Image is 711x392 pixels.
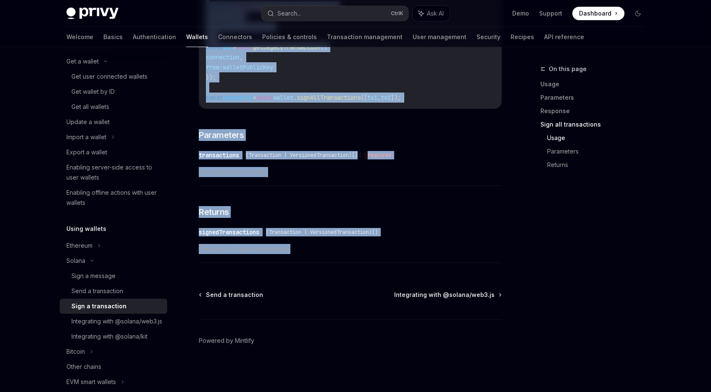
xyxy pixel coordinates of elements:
a: Sign a transaction [60,299,167,314]
div: required [364,151,395,159]
div: Integrating with @solana/kit [71,331,147,342]
span: = [253,94,256,101]
a: Get wallet by ID [60,84,167,99]
a: API reference [544,27,584,47]
span: , [240,53,243,61]
a: Authentication [133,27,176,47]
a: Sign all transactions [540,118,651,131]
a: Dashboard [572,7,624,20]
span: }); [206,74,216,81]
span: from: [206,64,223,71]
div: Sign a transaction [71,301,126,311]
a: Export a wallet [60,145,167,160]
span: await [256,94,273,101]
a: Security [477,27,500,47]
div: Solana [66,256,85,266]
span: ([ [361,94,367,101]
span: (Transaction | VersionedTransaction)[] [246,152,358,159]
div: Export a wallet [66,147,107,157]
span: ]); [391,94,401,101]
a: Integrating with @solana/web3.js [394,291,501,299]
div: Enabling server-side access to user wallets [66,162,162,183]
div: Ethereum [66,241,92,251]
span: On this page [549,64,587,74]
span: walletPublicKey [223,64,273,71]
span: tx2 [223,43,233,51]
span: await [236,43,253,51]
div: signedTransactions [199,228,259,236]
button: Ask AI [413,6,450,21]
a: Send a transaction [60,283,167,299]
a: Basics [103,27,123,47]
span: Integrating with @solana/web3.js [394,291,495,299]
h5: Using wallets [66,224,106,234]
span: ({ [320,43,327,51]
span: , [377,94,381,101]
a: Parameters [547,145,651,158]
span: signedTxs [223,94,253,101]
span: tx2 [381,94,391,101]
span: = [233,43,236,51]
a: Send a transaction [200,291,263,299]
a: Usage [540,77,651,91]
div: Search... [277,8,301,19]
a: User management [413,27,466,47]
a: Returns [547,158,651,172]
span: The transactions to sign. [199,167,502,177]
div: Other chains [66,362,101,372]
div: transactions [199,151,239,159]
span: tx1 [367,94,377,101]
div: Bitcoin [66,347,85,357]
div: Get wallet by ID [71,87,115,97]
img: dark logo [66,8,118,19]
a: Welcome [66,27,93,47]
a: Get all wallets [60,99,167,114]
span: (Transaction | VersionedTransaction)[] [266,229,378,236]
a: Demo [512,9,529,18]
button: Search...CtrlK [261,6,408,21]
a: Integrating with @solana/kit [60,329,167,344]
button: Toggle dark mode [631,7,645,20]
a: Other chains [60,359,167,374]
div: Sign a message [71,271,116,281]
a: Usage [547,131,651,145]
a: Integrating with @solana/web3.js [60,314,167,329]
div: Get user connected wallets [71,72,147,82]
span: Send a transaction [206,291,263,299]
span: signAllTransactions [297,94,361,101]
a: Recipes [511,27,534,47]
span: connection [206,53,240,61]
div: Import a wallet [66,132,106,142]
a: Get user connected wallets [60,69,167,84]
span: Parameters [199,129,244,141]
a: Support [539,9,562,18]
span: . [293,94,297,101]
span: Ask AI [427,9,444,18]
a: Enabling offline actions with user wallets [60,185,167,210]
span: Dashboard [579,9,611,18]
span: Ctrl K [391,10,403,17]
a: Transaction management [327,27,403,47]
a: Policies & controls [262,27,317,47]
a: Update a wallet [60,114,167,130]
span: const [206,94,223,101]
span: getLegacyTransaction [253,43,320,51]
div: EVM smart wallets [66,377,116,387]
div: Enabling offline actions with user wallets [66,188,162,208]
span: wallet [273,94,293,101]
div: Get all wallets [71,102,109,112]
a: Powered by Mintlify [199,336,254,345]
div: Send a transaction [71,286,123,296]
div: Update a wallet [66,117,110,127]
a: Sign a message [60,268,167,283]
span: Returns [199,206,229,218]
a: Parameters [540,91,651,104]
span: const [206,43,223,51]
a: Response [540,104,651,118]
span: The array of signed transactions. [199,244,502,254]
div: Integrating with @solana/web3.js [71,316,162,326]
div: Get a wallet [66,56,99,66]
a: Enabling server-side access to user wallets [60,160,167,185]
a: Wallets [186,27,208,47]
a: Connectors [218,27,252,47]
